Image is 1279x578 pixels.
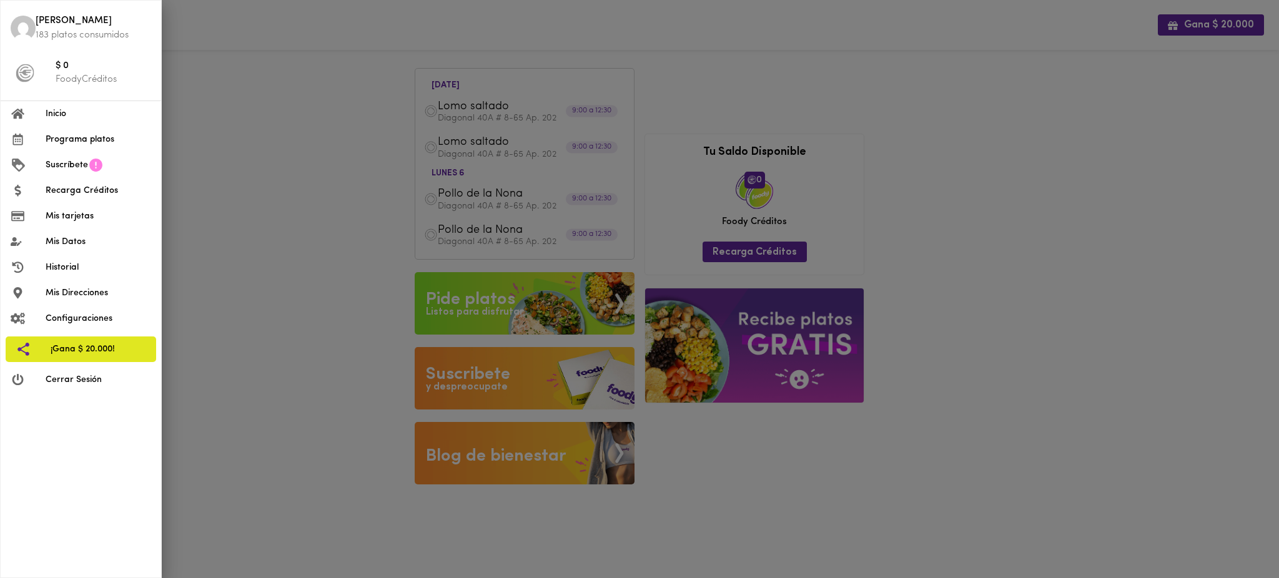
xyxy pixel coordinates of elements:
[16,64,34,82] img: foody-creditos-black.png
[46,184,151,197] span: Recarga Créditos
[46,210,151,223] span: Mis tarjetas
[1207,506,1267,566] iframe: Messagebird Livechat Widget
[51,343,146,356] span: ¡Gana $ 20.000!
[46,287,151,300] span: Mis Direcciones
[56,59,151,74] span: $ 0
[46,133,151,146] span: Programa platos
[36,29,151,42] p: 183 platos consumidos
[36,14,151,29] span: [PERSON_NAME]
[46,235,151,248] span: Mis Datos
[46,261,151,274] span: Historial
[46,107,151,120] span: Inicio
[46,312,151,325] span: Configuraciones
[56,73,151,86] p: FoodyCréditos
[46,159,88,172] span: Suscríbete
[46,373,151,386] span: Cerrar Sesión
